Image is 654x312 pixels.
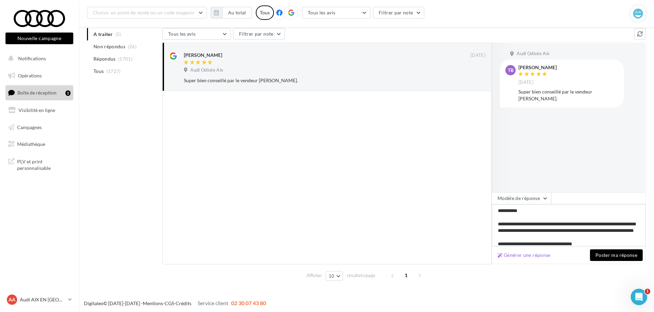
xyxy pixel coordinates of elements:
[518,65,557,70] div: [PERSON_NAME]
[306,272,322,279] span: Afficher
[470,52,486,59] span: [DATE]
[128,44,137,49] span: (26)
[20,296,65,303] p: Audi AIX EN [GEOGRAPHIC_DATA]
[198,300,228,306] span: Service client
[4,68,75,83] a: Opérations
[211,7,252,18] button: Au total
[84,300,103,306] a: Digitaleo
[118,56,133,62] span: (1701)
[165,300,174,306] a: CGS
[233,28,285,40] button: Filtrer par note
[190,67,223,73] span: Audi Odicée Aix
[4,120,75,135] a: Campagnes
[93,68,104,75] span: Tous
[184,77,441,84] div: Super bien conseillé par le vendeur [PERSON_NAME].
[590,249,643,261] button: Poster ma réponse
[495,251,553,259] button: Générer une réponse
[4,51,72,66] button: Notifications
[373,7,425,18] button: Filtrer par note
[518,79,533,86] span: [DATE]
[93,43,125,50] span: Non répondus
[18,73,42,78] span: Opérations
[87,7,207,18] button: Choisir un point de vente ou un code magasin
[347,272,375,279] span: résultats/page
[302,7,370,18] button: Tous les avis
[17,141,45,147] span: Médiathèque
[231,300,266,306] span: 02 30 07 43 80
[518,88,618,102] div: Super bien conseillé par le vendeur [PERSON_NAME].
[517,51,550,57] span: Audi Odicée Aix
[5,33,73,44] button: Nouvelle campagne
[18,55,46,61] span: Notifications
[401,270,412,281] span: 1
[106,68,121,74] span: (1727)
[222,7,252,18] button: Au total
[4,137,75,151] a: Médiathèque
[17,157,71,172] span: PLV et print personnalisable
[631,289,647,305] iframe: Intercom live chat
[4,103,75,117] a: Visibilité en ligne
[4,85,75,100] a: Boîte de réception1
[84,300,266,306] span: © [DATE]-[DATE] - - -
[5,293,73,306] a: AA Audi AIX EN [GEOGRAPHIC_DATA]
[17,124,42,130] span: Campagnes
[93,55,116,62] span: Répondus
[256,5,274,20] div: Tous
[17,90,56,96] span: Boîte de réception
[492,192,551,204] button: Modèle de réponse
[93,10,194,15] span: Choisir un point de vente ou un code magasin
[508,67,514,74] span: tb
[18,107,55,113] span: Visibilité en ligne
[176,300,191,306] a: Crédits
[4,154,75,174] a: PLV et print personnalisable
[308,10,336,15] span: Tous les avis
[162,28,231,40] button: Tous les avis
[184,52,222,59] div: [PERSON_NAME]
[9,296,15,303] span: AA
[143,300,163,306] a: Mentions
[168,31,196,37] span: Tous les avis
[645,289,650,294] span: 1
[65,90,71,96] div: 1
[329,273,335,279] span: 10
[326,271,343,281] button: 10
